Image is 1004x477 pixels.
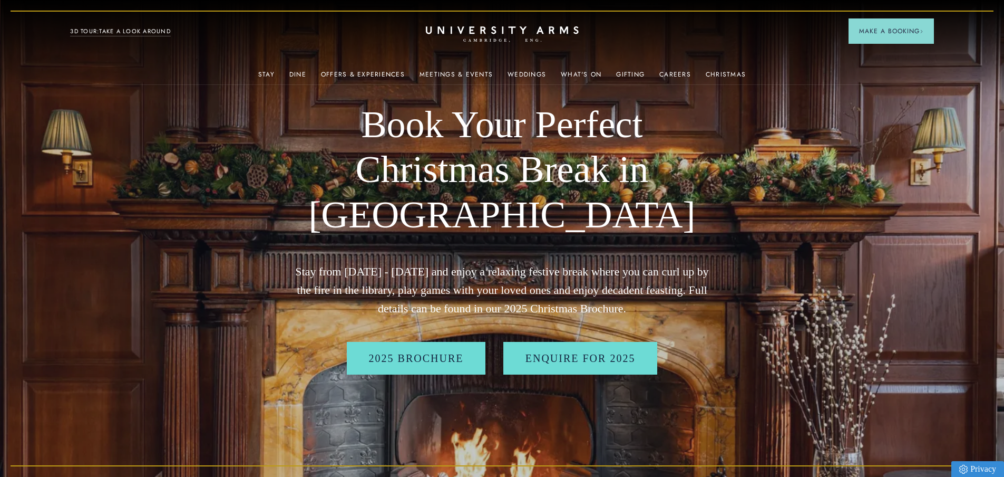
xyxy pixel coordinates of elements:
[289,71,306,84] a: Dine
[503,342,658,375] a: Enquire for 2025
[849,18,934,44] button: Make a BookingArrow icon
[426,26,579,43] a: Home
[321,71,405,84] a: Offers & Experiences
[561,71,601,84] a: What's On
[951,461,1004,477] a: Privacy
[659,71,691,84] a: Careers
[508,71,546,84] a: Weddings
[959,465,968,474] img: Privacy
[258,71,275,84] a: Stay
[420,71,493,84] a: Meetings & Events
[920,30,923,33] img: Arrow icon
[70,27,171,36] a: 3D TOUR:TAKE A LOOK AROUND
[347,342,486,375] a: 2025 BROCHURE
[859,26,923,36] span: Make a Booking
[291,102,713,238] h1: Book Your Perfect Christmas Break in [GEOGRAPHIC_DATA]
[291,262,713,318] p: Stay from [DATE] - [DATE] and enjoy a relaxing festive break where you can curl up by the fire in...
[616,71,645,84] a: Gifting
[706,71,746,84] a: Christmas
